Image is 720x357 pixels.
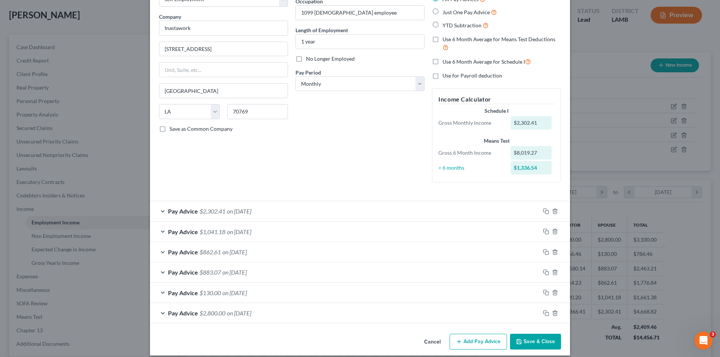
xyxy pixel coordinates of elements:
span: Use 6 Month Average for Schedule I [442,58,525,65]
span: on [DATE] [222,248,247,255]
span: Save as Common Company [169,125,232,132]
span: Pay Advice [168,269,198,276]
span: Pay Period [295,69,321,76]
span: on [DATE] [227,309,251,317]
span: $130.00 [199,289,221,296]
span: Use 6 Month Average for Means Test Deductions [442,36,555,42]
span: Company [159,13,181,20]
span: on [DATE] [227,228,251,235]
span: on [DATE] [222,269,247,276]
div: $2,302.41 [511,116,552,130]
div: Gross 6 Month Income [435,149,507,157]
span: Pay Advice [168,248,198,255]
span: $2,302.41 [199,208,225,215]
span: $2,800.00 [199,309,225,317]
span: $1,041.18 [199,228,225,235]
input: ex: 2 years [296,34,424,49]
div: Schedule I [438,107,555,115]
span: Pay Advice [168,228,198,235]
div: ÷ 6 months [435,164,507,172]
div: Means Test [438,137,555,145]
button: Save & Close [510,334,561,350]
span: $862.61 [199,248,221,255]
div: $8,019.27 [511,146,552,160]
span: on [DATE] [227,208,251,215]
input: Unit, Suite, etc... [159,63,288,77]
button: Add Pay Advice [450,334,507,350]
span: Just One Pay Advice [442,9,490,15]
span: Use for Payroll deduction [442,72,502,79]
label: Length of Employment [295,26,348,34]
button: Cancel [418,335,447,350]
iframe: Intercom live chat [694,332,712,350]
span: No Longer Employed [306,55,355,62]
input: Enter address... [159,42,288,56]
input: Enter zip... [227,104,288,119]
span: Pay Advice [168,289,198,296]
span: YTD Subtraction [442,22,481,28]
span: 3 [710,332,716,338]
input: Search company by name... [159,21,288,36]
span: on [DATE] [222,289,247,296]
input: Enter city... [159,84,288,98]
span: Pay Advice [168,208,198,215]
div: $1,336.54 [511,161,552,175]
h5: Income Calculator [438,95,555,104]
div: Gross Monthly Income [435,119,507,127]
span: Pay Advice [168,309,198,317]
span: $883.07 [199,269,221,276]
input: -- [296,6,424,20]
